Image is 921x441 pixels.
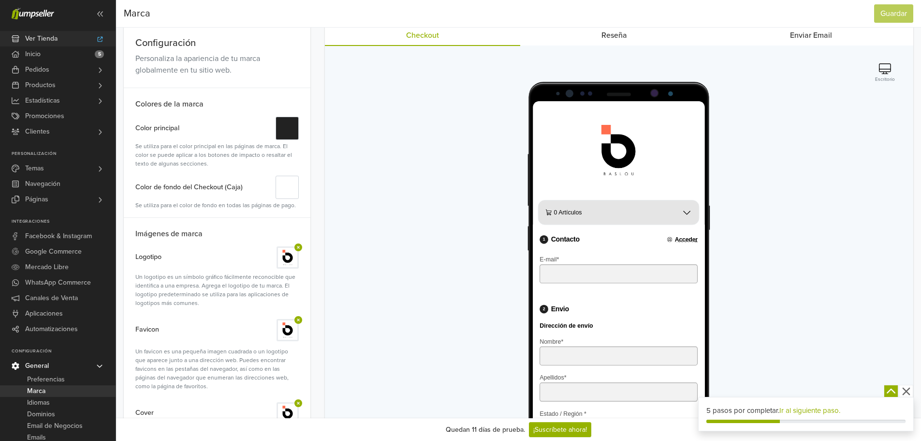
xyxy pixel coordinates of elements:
div: Envio [8,229,41,239]
div: Contacto [8,151,53,161]
button: Escritorio [872,63,898,84]
div: Se utiliza para el color principal en las páginas de marca. El color se puede aplicar a los boton... [135,142,299,168]
label: Favicon [135,319,159,339]
img: Dise_C3_B1o_20sin_20t_C3_ADtulo.png [278,248,297,267]
span: Inicio [25,46,41,62]
div: Dirección de envío [8,241,68,265]
label: Nombre * [8,267,34,275]
span: Facebook & Instagram [25,228,92,244]
label: Logotipo [135,246,161,267]
button: Guardar [874,4,913,23]
a: ¡Suscríbete ahora! [529,422,591,437]
span: Dominios [27,409,55,420]
span: Promociones [25,108,64,124]
h5: Configuración [135,37,299,49]
a: Ir al siguiente paso. [779,406,840,415]
div: 5 pasos por completar. [706,405,906,416]
span: Aplicaciones [25,306,63,321]
span: 2 [8,229,17,239]
label: Apellidos * [8,307,38,316]
label: Color de fondo del Checkout (Caja) [135,176,243,199]
div: Un favicon es una pequeña imagen cuadrada o un logotipo que aparece junto a una dirección web. Pu... [135,345,299,391]
span: Clientes [25,124,50,139]
div: Quedan 11 días de prueba. [446,425,525,435]
a: Checkout [325,26,520,46]
div: 0 Artículos [22,121,55,131]
span: Temas [25,161,44,176]
button: # [276,117,299,140]
span: 5 [95,50,104,58]
label: Color principal [135,117,179,140]
img: Dise_C3_B1o_20sin_20t_C3_ADtulo.png [278,320,297,340]
span: 1 [8,151,17,161]
p: Configuración [12,349,116,354]
small: Escritorio [875,76,895,83]
span: Canales de Venta [25,290,78,306]
span: Páginas [25,192,48,207]
span: Idiomas [27,397,50,409]
span: Automatizaciones [25,321,78,337]
div: Un logotipo es un símbolo gráfico fácilmente reconocible que identifica a una empresa. Agrega el ... [135,273,299,307]
div: Personaliza la apariencia de tu marca globalmente en tu sitio web. [135,53,299,76]
img: Dise_C3_B1o_20sin_20t_C3_ADtulo.png [278,404,297,423]
a: Enviar Email [709,26,913,45]
p: Personalización [12,151,116,157]
span: Google Commerce [25,244,82,259]
label: Ciudad * [8,389,34,397]
label: Cover [135,402,154,423]
label: Estado / Región * [8,348,60,356]
h6: Colores de la marca [124,88,310,113]
span: Marca [124,6,150,21]
label: E-mail * [8,174,29,182]
span: Mercado Libre [25,259,69,275]
img: Baslou [60,19,133,92]
a: Reseña [520,26,708,45]
div: Se utiliza para el color de fondo en todas las páginas de pago. [135,201,299,210]
span: Pedidos [25,62,49,77]
span: WhatsApp Commerce [25,275,91,290]
h6: Imágenes de marca [124,217,310,243]
button: # [276,176,299,199]
p: Integraciones [12,219,116,225]
span: Marca [27,385,45,397]
span: General [25,358,49,374]
span: Productos [25,77,56,93]
div: Acceder [151,152,186,160]
span: Navegación [25,176,60,192]
span: Preferencias [27,374,65,385]
span: Ver Tienda [25,31,58,46]
span: Estadísticas [25,93,60,108]
span: Email de Negocios [27,420,83,432]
